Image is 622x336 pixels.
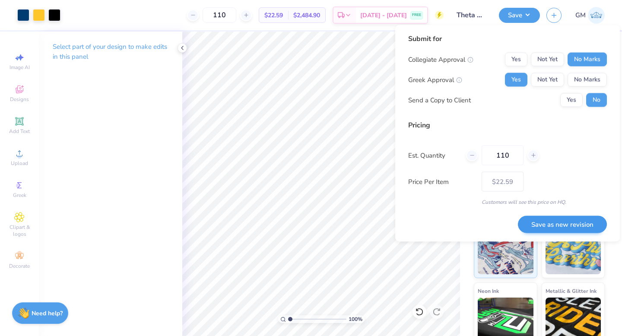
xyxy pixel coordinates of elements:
[482,146,524,165] input: – –
[412,12,421,18] span: FREE
[408,120,607,130] div: Pricing
[203,7,236,23] input: – –
[360,11,407,20] span: [DATE] - [DATE]
[53,42,168,62] p: Select part of your design to make edits in this panel
[450,6,492,24] input: Untitled Design
[588,7,605,24] img: Grace Miles
[408,75,462,85] div: Greek Approval
[32,309,63,317] strong: Need help?
[408,54,473,64] div: Collegiate Approval
[546,231,601,274] img: Puff Ink
[568,73,607,87] button: No Marks
[349,315,362,323] span: 100 %
[9,128,30,135] span: Add Text
[575,10,586,20] span: GM
[408,95,471,105] div: Send a Copy to Client
[531,73,564,87] button: Not Yet
[568,53,607,67] button: No Marks
[408,150,460,160] label: Est. Quantity
[505,73,527,87] button: Yes
[546,286,597,295] span: Metallic & Glitter Ink
[499,8,540,23] button: Save
[10,64,30,71] span: Image AI
[531,53,564,67] button: Not Yet
[586,93,607,107] button: No
[408,34,607,44] div: Submit for
[505,53,527,67] button: Yes
[478,231,533,274] img: Standard
[293,11,320,20] span: $2,484.90
[264,11,283,20] span: $22.59
[9,263,30,269] span: Decorate
[408,198,607,206] div: Customers will see this price on HQ.
[408,177,475,187] label: Price Per Item
[13,192,26,199] span: Greek
[518,216,607,233] button: Save as new revision
[560,93,583,107] button: Yes
[575,7,605,24] a: GM
[478,286,499,295] span: Neon Ink
[11,160,28,167] span: Upload
[10,96,29,103] span: Designs
[4,224,35,238] span: Clipart & logos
